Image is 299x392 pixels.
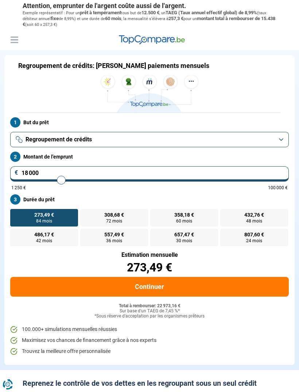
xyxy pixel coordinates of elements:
span: 60 mois [105,16,121,21]
span: Regroupement de crédits [26,136,92,144]
li: Maximisez vos chances de financement grâce à nos experts [10,337,289,344]
span: TAEG (Taux annuel effectif global) de 8,99% [166,10,257,15]
span: € [15,170,18,176]
span: 1 250 € [11,186,26,190]
span: 308,68 € [104,212,124,217]
span: montant total à rembourser de 15.438 € [23,16,275,27]
div: 273,49 € [10,262,289,273]
button: Regroupement de crédits [10,132,289,147]
p: Exemple représentatif : Pour un tous but de , un (taux débiteur annuel de 8,99%) et une durée de ... [23,10,276,28]
span: 486,17 € [34,232,54,237]
span: 42 mois [36,239,52,243]
label: Durée du prêt [10,194,289,205]
span: 30 mois [176,239,192,243]
div: Estimation mensuelle [10,252,289,258]
span: 432,76 € [244,212,264,217]
span: 24 mois [246,239,262,243]
img: TopCompare.be [98,75,201,113]
div: Sur base d'un TAEG de 7,45 %* [10,309,289,314]
span: 807,60 € [244,232,264,237]
span: fixe [51,16,59,21]
span: 657,47 € [174,232,194,237]
p: Attention, emprunter de l'argent coûte aussi de l'argent. [23,2,276,10]
span: 557,49 € [104,232,124,237]
li: 100.000+ simulations mensuelles réussies [10,326,289,333]
span: 12.500 € [141,10,159,15]
span: 100 000 € [268,186,288,190]
span: prêt à tempérament [80,10,121,15]
label: Montant de l'emprunt [10,152,289,162]
h1: Regroupement de crédits: [PERSON_NAME] paiements mensuels [18,62,209,70]
span: 358,18 € [174,212,194,217]
span: 72 mois [106,219,122,223]
span: 36 mois [106,239,122,243]
label: But du prêt [10,117,289,128]
div: Total à rembourser: 22 973,16 € [10,304,289,309]
button: Continuer [10,277,289,297]
div: *Sous réserve d'acceptation par les organismes prêteurs [10,314,289,319]
button: Menu [9,34,20,45]
h2: Reprenez le contrôle de vos dettes en les regroupant sous un seul crédit [23,379,276,388]
img: TopCompare [119,35,185,45]
span: 84 mois [36,219,52,223]
span: 273,49 € [34,212,54,217]
span: 60 mois [176,219,192,223]
span: 257,3 € [168,16,183,21]
span: 48 mois [246,219,262,223]
li: Trouvez la meilleure offre personnalisée [10,348,289,355]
